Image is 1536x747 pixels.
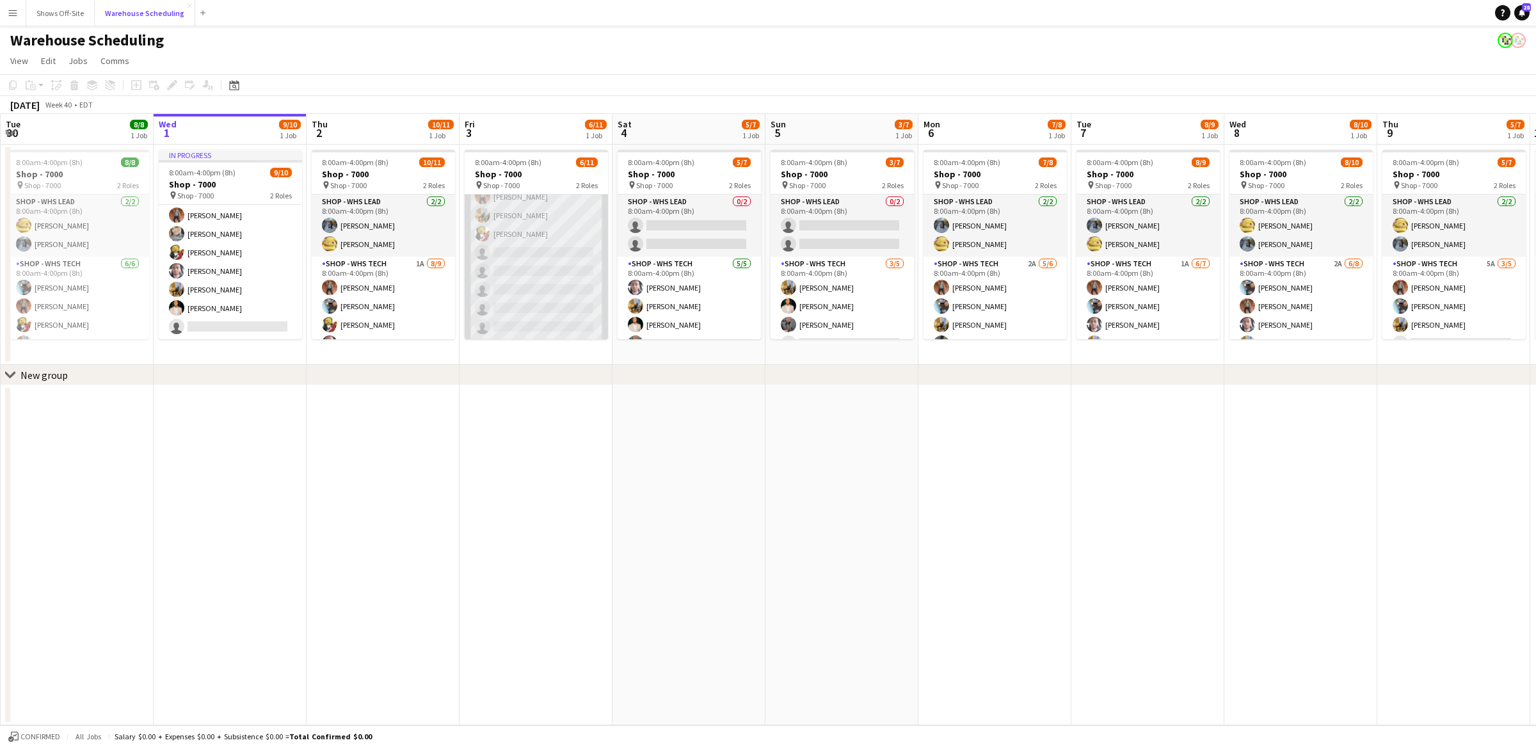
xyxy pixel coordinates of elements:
[942,181,979,190] span: Shop - 7000
[6,168,149,180] h3: Shop - 7000
[618,195,761,257] app-card-role: Shop - WHS Lead0/28:00am-4:00pm (8h)
[159,179,302,190] h3: Shop - 7000
[771,168,914,180] h3: Shop - 7000
[636,181,673,190] span: Shop - 7000
[1076,150,1220,339] app-job-card: 8:00am-4:00pm (8h)8/9Shop - 7000 Shop - 70002 RolesShop - WHS Lead2/28:00am-4:00pm (8h)[PERSON_NA...
[1201,120,1219,129] span: 8/9
[6,150,149,339] app-job-card: 8:00am-4:00pm (8h)8/8Shop - 7000 Shop - 70002 RolesShop - WHS Lead2/28:00am-4:00pm (8h)[PERSON_NA...
[465,118,475,130] span: Fri
[312,257,455,449] app-card-role: Shop - WHS Tech1A8/98:00am-4:00pm (8h)[PERSON_NAME][PERSON_NAME][PERSON_NAME][PERSON_NAME]
[121,157,139,167] span: 8/8
[618,168,761,180] h3: Shop - 7000
[1382,118,1398,130] span: Thu
[6,118,20,130] span: Tue
[5,52,33,69] a: View
[1382,168,1526,180] h3: Shop - 7000
[279,120,301,129] span: 9/10
[1507,131,1524,140] div: 1 Job
[270,191,292,200] span: 2 Roles
[618,150,761,339] app-job-card: 8:00am-4:00pm (8h)5/7Shop - 7000 Shop - 70002 RolesShop - WHS Lead0/28:00am-4:00pm (8h) Shop - WH...
[159,166,302,339] app-card-role: Shop - WHS Tech7/88:00am-4:00pm (8h)[PERSON_NAME][PERSON_NAME][PERSON_NAME][PERSON_NAME][PERSON_N...
[895,131,912,140] div: 1 Job
[475,157,541,167] span: 8:00am-4:00pm (8h)
[95,1,195,26] button: Warehouse Scheduling
[10,99,40,111] div: [DATE]
[1076,168,1220,180] h3: Shop - 7000
[1401,181,1437,190] span: Shop - 7000
[26,1,95,26] button: Shows Off-Site
[159,150,302,339] app-job-card: In progress8:00am-4:00pm (8h)9/10Shop - 7000 Shop - 70002 Roles[PERSON_NAME]Shop - WHS Tech7/88:0...
[465,150,608,339] div: 8:00am-4:00pm (8h)6/11Shop - 7000 Shop - 70002 RolesShop - WHS Tech6A4/98:00am-4:00pm (8h)[PERSON...
[159,118,177,130] span: Wed
[42,100,74,109] span: Week 40
[616,125,632,140] span: 4
[100,55,129,67] span: Comms
[1514,5,1530,20] a: 28
[586,131,606,140] div: 1 Job
[1507,120,1524,129] span: 5/7
[1522,3,1531,12] span: 28
[423,181,445,190] span: 2 Roles
[1228,125,1246,140] span: 8
[483,181,520,190] span: Shop - 7000
[428,120,454,129] span: 10/11
[1350,131,1371,140] div: 1 Job
[330,181,367,190] span: Shop - 7000
[6,195,149,257] app-card-role: Shop - WHS Lead2/28:00am-4:00pm (8h)[PERSON_NAME][PERSON_NAME]
[924,150,1067,339] app-job-card: 8:00am-4:00pm (8h)7/8Shop - 7000 Shop - 70002 RolesShop - WHS Lead2/28:00am-4:00pm (8h)[PERSON_NA...
[1380,125,1398,140] span: 9
[177,191,214,200] span: Shop - 7000
[922,125,940,140] span: 6
[1393,157,1459,167] span: 8:00am-4:00pm (8h)
[924,257,1067,393] app-card-role: Shop - WHS Tech2A5/68:00am-4:00pm (8h)[PERSON_NAME][PERSON_NAME][PERSON_NAME][PERSON_NAME]
[1229,150,1373,339] app-job-card: 8:00am-4:00pm (8h)8/10Shop - 7000 Shop - 70002 RolesShop - WHS Lead2/28:00am-4:00pm (8h)[PERSON_N...
[1248,181,1284,190] span: Shop - 7000
[1229,257,1373,430] app-card-role: Shop - WHS Tech2A6/88:00am-4:00pm (8h)[PERSON_NAME][PERSON_NAME][PERSON_NAME][PERSON_NAME]
[270,168,292,177] span: 9/10
[924,195,1067,257] app-card-role: Shop - WHS Lead2/28:00am-4:00pm (8h)[PERSON_NAME][PERSON_NAME]
[1076,118,1091,130] span: Tue
[576,181,598,190] span: 2 Roles
[6,730,62,744] button: Confirmed
[312,150,455,339] app-job-card: 8:00am-4:00pm (8h)10/11Shop - 7000 Shop - 70002 RolesShop - WHS Lead2/28:00am-4:00pm (8h)[PERSON_...
[1382,150,1526,339] app-job-card: 8:00am-4:00pm (8h)5/7Shop - 7000 Shop - 70002 RolesShop - WHS Lead2/28:00am-4:00pm (8h)[PERSON_NA...
[322,157,388,167] span: 8:00am-4:00pm (8h)
[742,120,760,129] span: 5/7
[1048,120,1066,129] span: 7/8
[24,181,61,190] span: Shop - 7000
[886,157,904,167] span: 3/7
[68,55,88,67] span: Jobs
[1039,157,1057,167] span: 7/8
[1095,181,1132,190] span: Shop - 7000
[789,181,826,190] span: Shop - 7000
[79,100,93,109] div: EDT
[41,55,56,67] span: Edit
[20,369,68,382] div: New group
[1498,157,1516,167] span: 5/7
[628,157,694,167] span: 8:00am-4:00pm (8h)
[1498,33,1513,48] app-user-avatar: Labor Coordinator
[157,125,177,140] span: 1
[1076,257,1220,412] app-card-role: Shop - WHS Tech1A6/78:00am-4:00pm (8h)[PERSON_NAME][PERSON_NAME][PERSON_NAME][PERSON_NAME]
[131,131,147,140] div: 1 Job
[771,118,786,130] span: Sun
[1048,131,1065,140] div: 1 Job
[310,125,328,140] span: 2
[729,181,751,190] span: 2 Roles
[280,131,300,140] div: 1 Job
[1192,157,1210,167] span: 8/9
[4,125,20,140] span: 30
[618,118,632,130] span: Sat
[1229,195,1373,257] app-card-role: Shop - WHS Lead2/28:00am-4:00pm (8h)[PERSON_NAME][PERSON_NAME]
[895,120,913,129] span: 3/7
[733,157,751,167] span: 5/7
[1240,157,1306,167] span: 8:00am-4:00pm (8h)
